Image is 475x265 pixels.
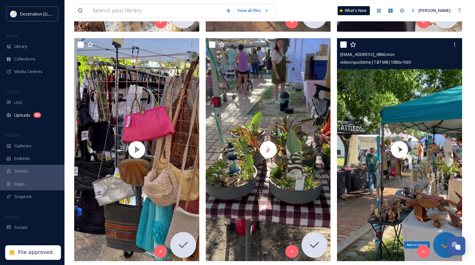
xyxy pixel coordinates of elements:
span: MEDIA [6,33,18,38]
span: COLLECT [6,90,20,94]
span: [PERSON_NAME] [419,7,450,13]
span: video/quicktime | 7.87 MB | 1080 x 1920 [340,59,411,65]
div: File approved. [18,249,54,256]
span: SnapLink [14,194,32,200]
span: Destination [GEOGRAPHIC_DATA] [20,11,84,17]
span: Stories [14,168,28,174]
a: View all files [234,4,272,17]
input: Search your library [89,4,223,18]
a: What's New [338,6,370,15]
span: SOCIALS [6,214,19,219]
span: Media Centres [14,69,43,75]
span: [EMAIL_ADDRESS]_0866.mov [340,51,394,57]
span: WIDGETS [6,133,21,138]
img: thumbnail [337,38,462,261]
div: Add to Library [404,241,430,249]
span: Galleries [14,143,32,149]
img: download.png [10,11,17,17]
div: 👏 [8,249,15,256]
a: [PERSON_NAME] [408,4,454,17]
span: Socials [14,224,28,230]
img: thumbnail [206,38,331,261]
span: Collections [14,56,35,62]
img: thumbnail [74,38,199,261]
span: Embeds [14,155,30,162]
span: Library [14,43,27,49]
div: 1k [34,112,41,118]
span: UGC [14,100,23,106]
button: Open Chat [447,237,465,255]
span: Uploads [14,112,30,118]
span: Maps [14,181,25,187]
